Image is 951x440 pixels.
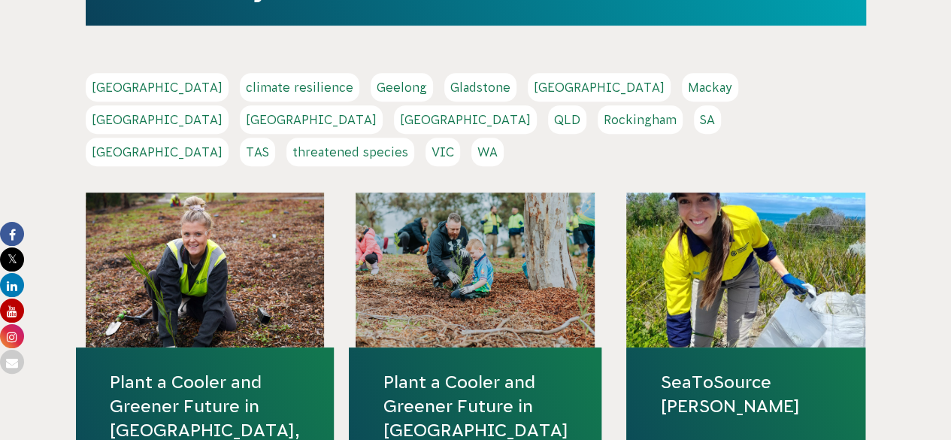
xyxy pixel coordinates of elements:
a: Geelong [371,73,433,102]
a: Rockingham [598,105,683,134]
a: [GEOGRAPHIC_DATA] [240,105,383,134]
a: [GEOGRAPHIC_DATA] [528,73,671,102]
a: [GEOGRAPHIC_DATA] [394,105,537,134]
a: climate resilience [240,73,359,102]
a: [GEOGRAPHIC_DATA] [86,105,229,134]
a: TAS [240,138,275,166]
a: [GEOGRAPHIC_DATA] [86,138,229,166]
a: QLD [548,105,586,134]
a: SA [694,105,721,134]
a: Mackay [682,73,738,102]
a: VIC [426,138,460,166]
a: threatened species [286,138,414,166]
a: WA [471,138,504,166]
a: Gladstone [444,73,516,102]
a: [GEOGRAPHIC_DATA] [86,73,229,102]
a: SeaToSource [PERSON_NAME] [660,370,831,418]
